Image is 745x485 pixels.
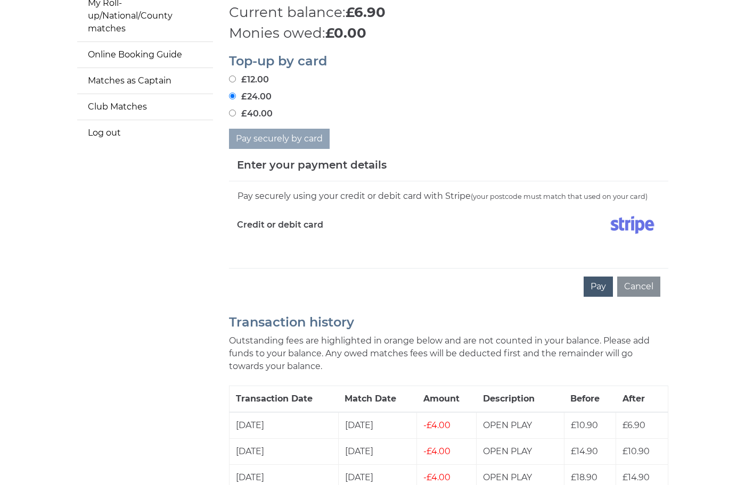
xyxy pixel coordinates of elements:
label: Credit or debit card [237,212,323,238]
label: £24.00 [229,90,272,103]
h2: Transaction history [229,315,668,329]
td: [DATE] [338,439,416,465]
h2: Top-up by card [229,54,668,68]
strong: £6.90 [346,4,386,21]
td: [DATE] [338,412,416,439]
input: £12.00 [229,76,236,82]
td: OPEN PLAY [477,439,564,465]
span: £18.90 [571,472,597,482]
iframe: Secure card payment input frame [237,242,660,252]
td: OPEN PLAY [477,412,564,439]
span: £6.90 [623,420,645,430]
p: Current balance: [229,2,668,23]
td: [DATE] [229,412,338,439]
div: Pay securely using your credit or debit card with Stripe [237,189,660,203]
small: (your postcode must match that used on your card) [471,193,648,200]
a: Online Booking Guide [77,42,213,68]
label: £12.00 [229,73,269,86]
strong: £0.00 [325,24,366,41]
span: £4.00 [423,446,451,456]
td: [DATE] [229,439,338,465]
a: Log out [77,120,213,146]
th: Amount [417,386,477,413]
input: £24.00 [229,93,236,99]
span: £4.00 [423,420,451,430]
button: Pay [584,277,613,297]
th: Description [477,386,564,413]
th: Transaction Date [229,386,338,413]
h5: Enter your payment details [237,157,387,173]
p: Monies owed: [229,23,668,44]
input: £40.00 [229,110,236,116]
button: Pay securely by card [229,129,330,149]
button: Cancel [617,277,660,297]
p: Outstanding fees are highlighted in orange below and are not counted in your balance. Please add ... [229,335,668,373]
span: £14.90 [623,472,650,482]
a: Club Matches [77,94,213,120]
a: Matches as Captain [77,68,213,94]
span: £4.00 [423,472,451,482]
span: £14.90 [571,446,598,456]
label: £40.00 [229,107,273,120]
span: £10.90 [623,446,650,456]
th: Match Date [338,386,416,413]
span: £10.90 [571,420,598,430]
th: After [616,386,668,413]
th: Before [564,386,616,413]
